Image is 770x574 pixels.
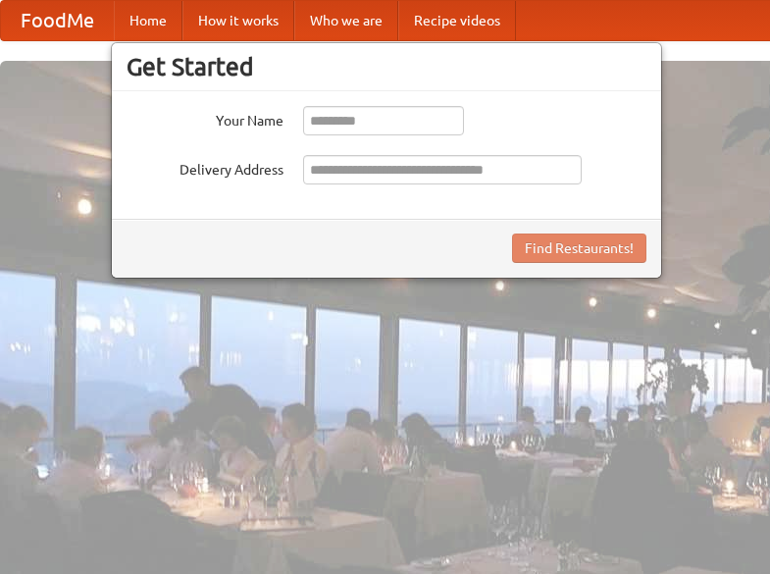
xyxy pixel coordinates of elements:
[127,155,283,180] label: Delivery Address
[512,234,646,263] button: Find Restaurants!
[1,1,114,40] a: FoodMe
[398,1,516,40] a: Recipe videos
[127,106,283,130] label: Your Name
[294,1,398,40] a: Who we are
[127,52,646,81] h3: Get Started
[114,1,182,40] a: Home
[182,1,294,40] a: How it works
